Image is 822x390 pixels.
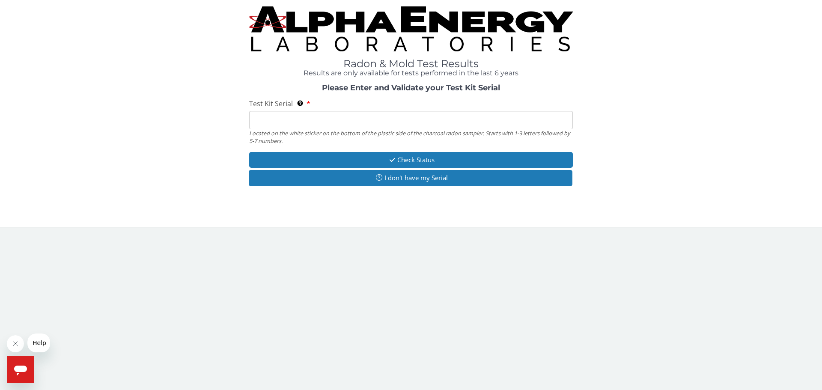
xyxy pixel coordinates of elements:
h4: Results are only available for tests performed in the last 6 years [249,69,573,77]
strong: Please Enter and Validate your Test Kit Serial [322,83,500,92]
h1: Radon & Mold Test Results [249,58,573,69]
iframe: Close message [7,335,24,352]
span: Test Kit Serial [249,99,293,108]
div: Located on the white sticker on the bottom of the plastic side of the charcoal radon sampler. Sta... [249,129,573,145]
img: TightCrop.jpg [249,6,573,51]
iframe: Button to launch messaging window [7,356,34,383]
button: Check Status [249,152,573,168]
button: I don't have my Serial [249,170,572,186]
iframe: Message from company [27,333,50,352]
